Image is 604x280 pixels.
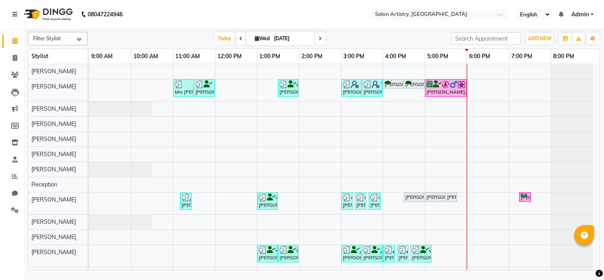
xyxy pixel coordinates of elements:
div: Mrs [PERSON_NAME], TK06, 11:00 AM-11:30 AM, Wash - Wash & Blow Dry (Upto Shoulder) [174,80,193,96]
span: [PERSON_NAME] [31,135,76,143]
a: 11:00 AM [173,51,202,62]
span: [PERSON_NAME] [31,166,76,173]
button: ADD NEW [526,33,553,44]
a: 9:00 AM [89,51,115,62]
span: [PERSON_NAME] [31,105,76,112]
b: 08047224946 [88,3,123,25]
div: [PERSON_NAME], TK13, 03:00 PM-03:10 PM, Threading - Eyebrows [342,194,352,209]
div: [PERSON_NAME], TK03, 01:00 PM-01:30 PM, Waxing - Argan Oil Wax - Half Legs [258,194,277,209]
span: [PERSON_NAME] [31,120,76,127]
div: [PERSON_NAME], TK11, 04:30 PM-05:00 PM, Threading - [GEOGRAPHIC_DATA]/[GEOGRAPHIC_DATA] [405,194,424,201]
a: 1:00 PM [257,51,282,62]
div: [PERSON_NAME], TK02, 05:00 PM-06:00 PM, HAIR CUT SENIOR STYLIST MEN,NATURAL GLOBAL HAIR COLOUR-MEN [426,80,466,96]
span: [PERSON_NAME] [31,68,76,75]
span: Wed [253,35,272,41]
span: ADD NEW [528,35,551,41]
div: [PERSON_NAME], TK14, 03:00 PM-03:30 PM, Threading - Upper Lip/[GEOGRAPHIC_DATA] [342,246,361,261]
div: [PERSON_NAME], TK03, 01:30 PM-02:00 PM, Facial - Dermalogica Pro Skin 45 [279,246,298,261]
div: [PERSON_NAME], TK09, 11:10 AM-11:20 AM, Threading - Eyebrows [181,194,191,209]
span: [PERSON_NAME] [31,233,76,241]
span: Stylist [31,53,48,60]
img: logo [20,3,75,25]
div: [PERSON_NAME], TK04, 07:15 PM-07:25 PM, Threading - Eyebrows [520,194,530,201]
div: [PERSON_NAME], TK14, 03:30 PM-04:00 PM, Cut - Hair Cut (Sr Stylist) (Wash & Conditioning) [363,80,382,96]
div: [PERSON_NAME], TK13, 03:20 PM-03:30 PM, Threading - Eyebrows [356,194,366,209]
div: [PERSON_NAME], TK03, 01:00 PM-01:30 PM, Detan - Detan - Face, Neck And Blouse Line [258,246,277,261]
span: [PERSON_NAME] [31,151,76,158]
span: Today [215,32,235,45]
a: 5:00 PM [425,51,450,62]
div: [PERSON_NAME], TK11, 04:00 PM-04:30 PM, Cut - Hair Cut (Sr Stylist) (Wash & Conditioning) [384,80,403,88]
input: Search Appointment [452,32,521,45]
a: 10:00 AM [131,51,160,62]
div: [PERSON_NAME], TK11, 05:30 PM-05:40 PM, Threading - Eyebrows [446,194,456,201]
div: [PERSON_NAME], TK14, 04:00 PM-04:10 PM, Threading - Eyebrows [384,246,394,261]
div: [PERSON_NAME], TK15, 04:40 PM-05:10 PM, Waxing - Argan Oil Wax - Full Waxing (Hands, Legs, Peel O... [411,246,431,261]
span: Reception [31,181,57,188]
a: 6:00 PM [467,51,492,62]
a: 7:00 PM [509,51,534,62]
a: 2:00 PM [299,51,324,62]
div: [PERSON_NAME] [PERSON_NAME], TK08, 11:30 AM-12:00 PM, HAIR CUT SENIOR STYLIST MEN [195,80,214,96]
a: 4:00 PM [383,51,408,62]
div: [PERSON_NAME], TK13, 03:40 PM-03:50 PM, Threading - Eyebrows [369,194,379,209]
iframe: chat widget [571,248,596,272]
div: [PERSON_NAME], TK15, 04:20 PM-04:30 PM, Threading - Upper Lip [398,246,408,261]
div: [PERSON_NAME], TK11, 04:30 PM-05:00 PM, Boost Olaplex upto Midback [405,80,424,88]
a: 8:00 PM [551,51,576,62]
div: [PERSON_NAME], TK14, 03:00 PM-03:30 PM, Cut - Hair Cut (Sr Stylist) (Wash & Conditioning) [342,80,361,96]
a: 3:00 PM [341,51,366,62]
span: [PERSON_NAME] [31,249,76,256]
span: Admin [571,10,589,19]
span: [PERSON_NAME] [31,218,76,225]
span: Filter Stylist [33,35,61,41]
div: [PERSON_NAME], TK11, 05:00 PM-05:30 PM, Threading - [GEOGRAPHIC_DATA] [426,194,444,201]
span: [PERSON_NAME] [31,83,76,90]
input: 2025-09-03 [272,33,311,45]
div: [PERSON_NAME], TK14, 03:30 PM-04:00 PM, Threading - Chin [363,246,382,261]
span: [PERSON_NAME] [31,196,76,203]
a: 12:00 PM [215,51,244,62]
div: [PERSON_NAME], TK10, 01:30 PM-02:00 PM, HAIR CUT SENIOR STYLIST MEN [279,80,298,96]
